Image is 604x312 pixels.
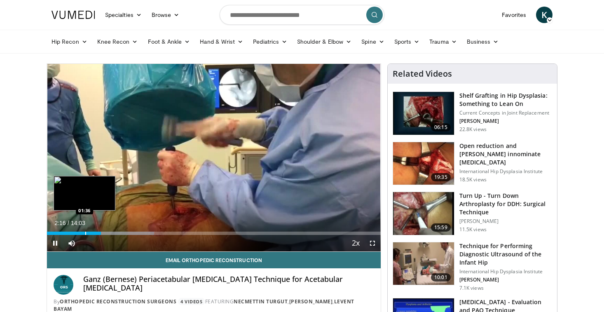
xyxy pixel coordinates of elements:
[143,33,195,50] a: Foot & Ankle
[459,268,552,275] p: International Hip Dysplasia Institute
[54,220,66,226] span: 2:16
[459,126,487,133] p: 22.8K views
[393,142,454,185] img: UFuN5x2kP8YLDu1n4xMDoxOjA4MTsiGN.150x105_q85_crop-smart_upscale.jpg
[248,33,292,50] a: Pediatrics
[393,92,454,135] img: 6a56c852-449d-4c3f-843a-e2e05107bc3e.150x105_q85_crop-smart_upscale.jpg
[459,192,552,216] h3: Turn Up - Turn Down Arthroplasty for DDH: Surgical Technique
[289,298,333,305] a: [PERSON_NAME]
[459,242,552,267] h3: Technique for Performing Diagnostic Ultrasound of the Infant Hip
[431,273,451,282] span: 10:01
[431,123,451,131] span: 06:15
[389,33,425,50] a: Sports
[147,7,185,23] a: Browse
[47,232,381,235] div: Progress Bar
[393,192,454,235] img: 323661_0000_1.png.150x105_q85_crop-smart_upscale.jpg
[431,173,451,181] span: 19:35
[356,33,389,50] a: Spine
[364,235,381,251] button: Fullscreen
[393,142,552,185] a: 19:35 Open reduction and [PERSON_NAME] innominate [MEDICAL_DATA] International Hip Dysplasia Inst...
[459,218,552,225] p: [PERSON_NAME]
[54,176,115,211] img: image.jpeg
[54,275,73,295] img: Avatar
[393,192,552,235] a: 15:59 Turn Up - Turn Down Arthroplasty for DDH: Surgical Technique [PERSON_NAME] 11.5K views
[393,242,454,285] img: 7f522bcd-aa55-495e-9b3d-2415a6d43c18.150x105_q85_crop-smart_upscale.jpg
[292,33,356,50] a: Shoulder & Elbow
[60,298,176,305] a: Orthopedic Reconstruction Surgeons
[178,298,205,305] a: 4 Videos
[393,242,552,291] a: 10:01 Technique for Performing Diagnostic Ultrasound of the Infant Hip International Hip Dysplasi...
[52,11,95,19] img: VuMedi Logo
[92,33,143,50] a: Knee Recon
[195,33,248,50] a: Hand & Wrist
[71,220,85,226] span: 14:03
[47,235,63,251] button: Pause
[459,168,552,175] p: International Hip Dysplasia Institute
[459,226,487,233] p: 11.5K views
[47,64,381,252] video-js: Video Player
[220,5,384,25] input: Search topics, interventions
[63,235,80,251] button: Mute
[459,91,552,108] h3: Shelf Grafting in Hip Dysplasia: Something to Lean On
[234,298,288,305] a: Necmettin Turgut
[459,277,552,283] p: [PERSON_NAME]
[100,7,147,23] a: Specialties
[431,223,451,232] span: 15:59
[47,252,381,268] a: Email Orthopedic Reconstruction
[459,142,552,167] h3: Open reduction and [PERSON_NAME] innominate [MEDICAL_DATA]
[462,33,504,50] a: Business
[459,110,552,116] p: Current Concepts in Joint Replacement
[393,69,452,79] h4: Related Videos
[536,7,552,23] a: K
[47,33,92,50] a: Hip Recon
[393,91,552,135] a: 06:15 Shelf Grafting in Hip Dysplasia: Something to Lean On Current Concepts in Joint Replacement...
[348,235,364,251] button: Playback Rate
[459,118,552,124] p: [PERSON_NAME]
[497,7,531,23] a: Favorites
[459,176,487,183] p: 18.5K views
[83,275,374,293] h4: Ganz (Bernese) Periacetabular [MEDICAL_DATA] Technique for Acetabular [MEDICAL_DATA]
[459,285,484,291] p: 7.1K views
[424,33,462,50] a: Trauma
[68,220,69,226] span: /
